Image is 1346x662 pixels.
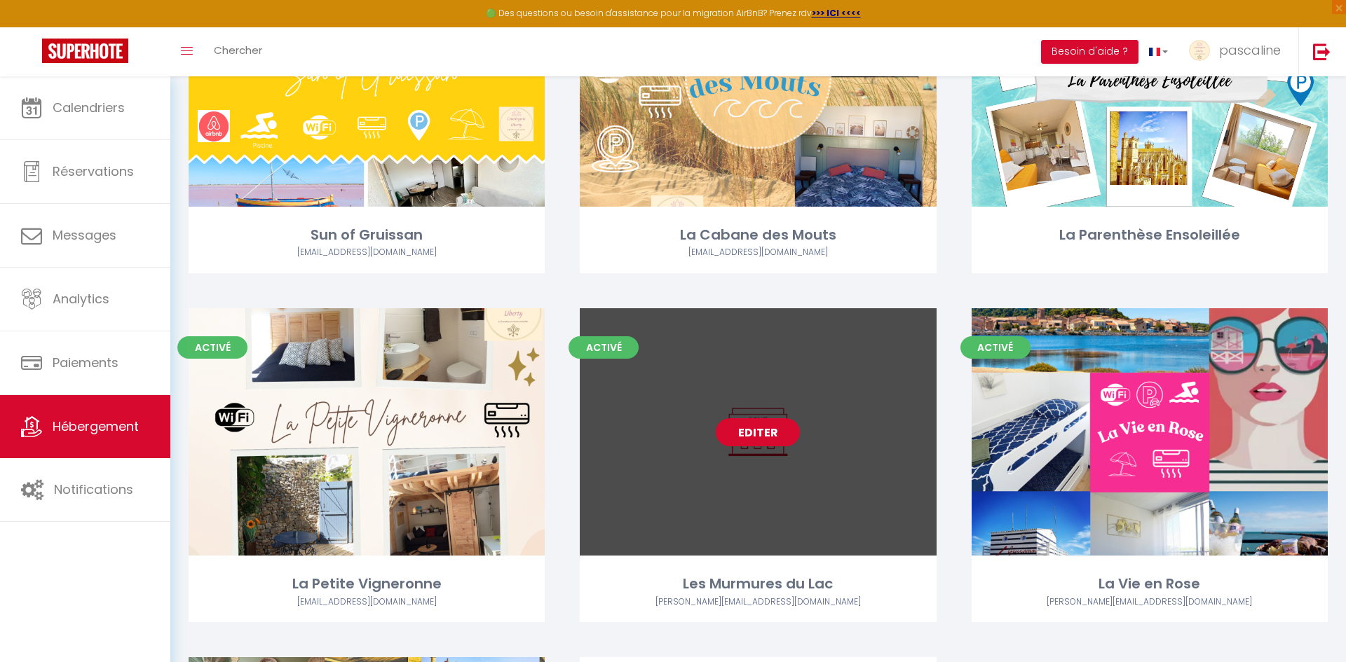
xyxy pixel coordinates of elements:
div: Airbnb [972,595,1328,609]
a: Editer [716,418,800,446]
span: pascaline [1219,41,1281,59]
img: logout [1313,43,1331,60]
div: La Petite Vigneronne [189,573,545,595]
div: Airbnb [580,246,936,259]
a: >>> ICI <<<< [812,7,861,19]
div: Airbnb [580,595,936,609]
span: Activé [960,336,1031,359]
span: Chercher [214,43,262,57]
img: ... [1189,40,1210,61]
div: La Vie en Rose [972,573,1328,595]
a: ... pascaline [1178,27,1298,76]
span: Analytics [53,290,109,308]
span: Calendriers [53,99,125,116]
a: Chercher [203,27,273,76]
div: Sun of Gruissan [189,224,545,246]
span: Paiements [53,354,118,371]
span: Activé [569,336,639,359]
div: La Cabane des Mouts [580,224,936,246]
span: Activé [177,336,247,359]
div: Airbnb [189,595,545,609]
span: Réservations [53,163,134,180]
div: La Parenthèse Ensoleillée [972,224,1328,246]
span: Messages [53,226,116,244]
img: Super Booking [42,39,128,63]
div: Les Murmures du Lac [580,573,936,595]
div: Airbnb [189,246,545,259]
button: Besoin d'aide ? [1041,40,1138,64]
span: Hébergement [53,418,139,435]
span: Notifications [54,481,133,498]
